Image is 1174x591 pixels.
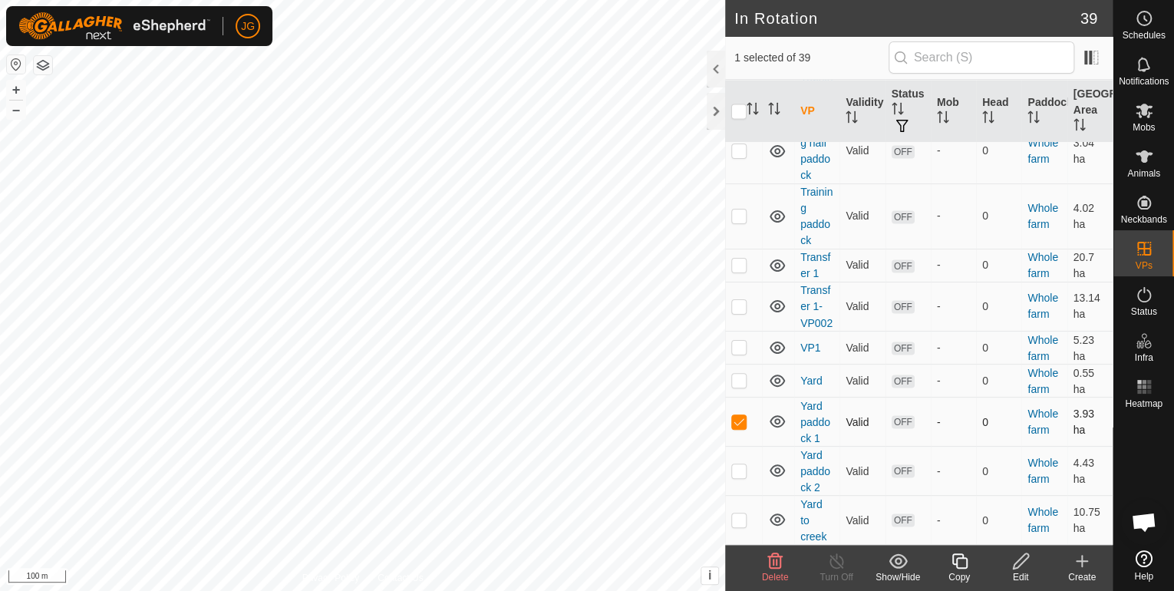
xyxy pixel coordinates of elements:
[800,341,820,353] a: VP1
[839,183,885,249] td: Valid
[976,183,1021,249] td: 0
[928,570,990,584] div: Copy
[1027,333,1058,362] a: Whole farm
[976,446,1021,495] td: 0
[800,497,826,542] a: Yard to creek
[800,186,833,246] a: Training paddock
[839,364,885,397] td: Valid
[800,251,830,279] a: Transfer 1
[892,375,915,388] span: OFF
[1027,292,1058,320] a: Whole farm
[937,372,970,388] div: -
[747,104,759,117] p-sorticon: Activate to sort
[1067,446,1113,495] td: 4.43 ha
[241,18,255,35] span: JG
[1027,202,1058,230] a: Whole farm
[976,249,1021,282] td: 0
[892,464,915,477] span: OFF
[1135,261,1152,270] span: VPs
[1122,31,1165,40] span: Schedules
[701,567,718,584] button: i
[1067,397,1113,446] td: 3.93 ha
[800,448,830,493] a: Yard paddock 2
[937,143,970,159] div: -
[800,399,830,444] a: Yard paddock 1
[839,495,885,544] td: Valid
[800,374,823,386] a: Yard
[889,41,1074,74] input: Search (S)
[976,80,1021,143] th: Head
[982,113,994,125] p-sorticon: Activate to sort
[1067,249,1113,282] td: 20.7 ha
[1080,7,1097,30] span: 39
[1073,121,1086,133] p-sorticon: Activate to sort
[937,463,970,479] div: -
[378,571,423,585] a: Contact Us
[976,364,1021,397] td: 0
[1021,80,1067,143] th: Paddock
[976,118,1021,183] td: 0
[1134,353,1153,362] span: Infra
[1133,123,1155,132] span: Mobs
[1027,505,1058,533] a: Whole farm
[892,145,915,158] span: OFF
[1067,183,1113,249] td: 4.02 ha
[302,571,360,585] a: Privacy Policy
[762,572,789,583] span: Delete
[1127,169,1160,178] span: Animals
[794,80,839,143] th: VP
[1125,399,1162,408] span: Heatmap
[1113,544,1174,587] a: Help
[1027,366,1058,395] a: Whole farm
[7,81,25,99] button: +
[937,257,970,273] div: -
[937,512,970,528] div: -
[1120,215,1166,224] span: Neckbands
[839,397,885,446] td: Valid
[1067,80,1113,143] th: [GEOGRAPHIC_DATA] Area
[18,12,210,40] img: Gallagher Logo
[937,339,970,355] div: -
[1027,251,1058,279] a: Whole farm
[1027,137,1058,165] a: Whole farm
[846,113,858,125] p-sorticon: Activate to sort
[976,495,1021,544] td: 0
[1027,456,1058,484] a: Whole farm
[990,570,1051,584] div: Edit
[1027,113,1040,125] p-sorticon: Activate to sort
[931,80,976,143] th: Mob
[937,299,970,315] div: -
[806,570,867,584] div: Turn Off
[892,259,915,272] span: OFF
[734,9,1080,28] h2: In Rotation
[1027,407,1058,435] a: Whole farm
[1067,282,1113,331] td: 13.14 ha
[7,55,25,74] button: Reset Map
[734,50,889,66] span: 1 selected of 39
[892,513,915,527] span: OFF
[839,446,885,495] td: Valid
[937,414,970,430] div: -
[892,104,904,117] p-sorticon: Activate to sort
[7,101,25,119] button: –
[1121,499,1167,545] a: Open chat
[839,118,885,183] td: Valid
[976,282,1021,331] td: 0
[937,113,949,125] p-sorticon: Activate to sort
[1067,331,1113,364] td: 5.23 ha
[892,300,915,313] span: OFF
[937,208,970,224] div: -
[1119,77,1169,86] span: Notifications
[1051,570,1113,584] div: Create
[800,121,833,181] a: Training half paddock
[892,342,915,355] span: OFF
[976,397,1021,446] td: 0
[839,331,885,364] td: Valid
[800,284,833,329] a: Transfer 1-VP002
[839,249,885,282] td: Valid
[1067,495,1113,544] td: 10.75 ha
[34,56,52,74] button: Map Layers
[1067,364,1113,397] td: 0.55 ha
[1134,572,1153,581] span: Help
[892,210,915,223] span: OFF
